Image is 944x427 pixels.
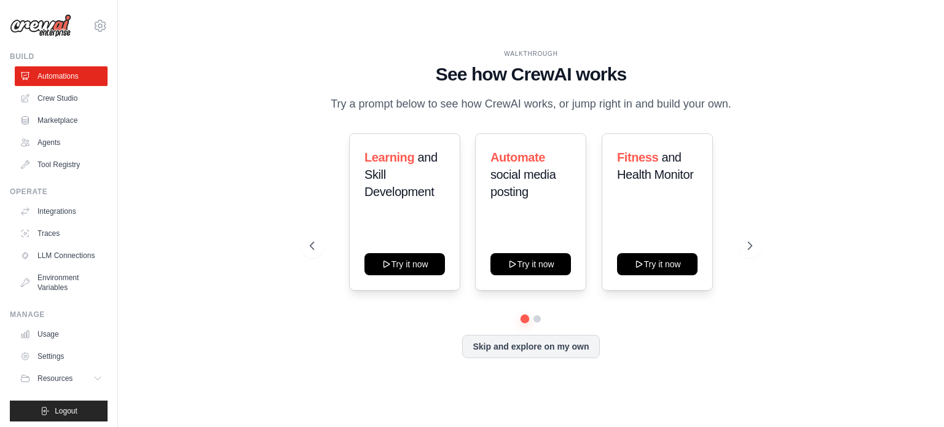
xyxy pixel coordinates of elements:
[10,310,108,319] div: Manage
[15,202,108,221] a: Integrations
[462,335,599,358] button: Skip and explore on my own
[617,151,693,181] span: and Health Monitor
[490,151,545,164] span: Automate
[364,151,438,198] span: and Skill Development
[490,168,556,198] span: social media posting
[15,268,108,297] a: Environment Variables
[15,324,108,344] a: Usage
[10,401,108,421] button: Logout
[617,253,698,275] button: Try it now
[310,63,752,85] h1: See how CrewAI works
[10,14,71,37] img: Logo
[364,151,414,164] span: Learning
[15,66,108,86] a: Automations
[15,155,108,174] a: Tool Registry
[617,151,658,164] span: Fitness
[15,133,108,152] a: Agents
[15,111,108,130] a: Marketplace
[15,224,108,243] a: Traces
[324,95,737,113] p: Try a prompt below to see how CrewAI works, or jump right in and build your own.
[15,88,108,108] a: Crew Studio
[37,374,73,383] span: Resources
[310,49,752,58] div: WALKTHROUGH
[55,406,77,416] span: Logout
[10,52,108,61] div: Build
[15,246,108,265] a: LLM Connections
[15,369,108,388] button: Resources
[490,253,571,275] button: Try it now
[10,187,108,197] div: Operate
[364,253,445,275] button: Try it now
[15,347,108,366] a: Settings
